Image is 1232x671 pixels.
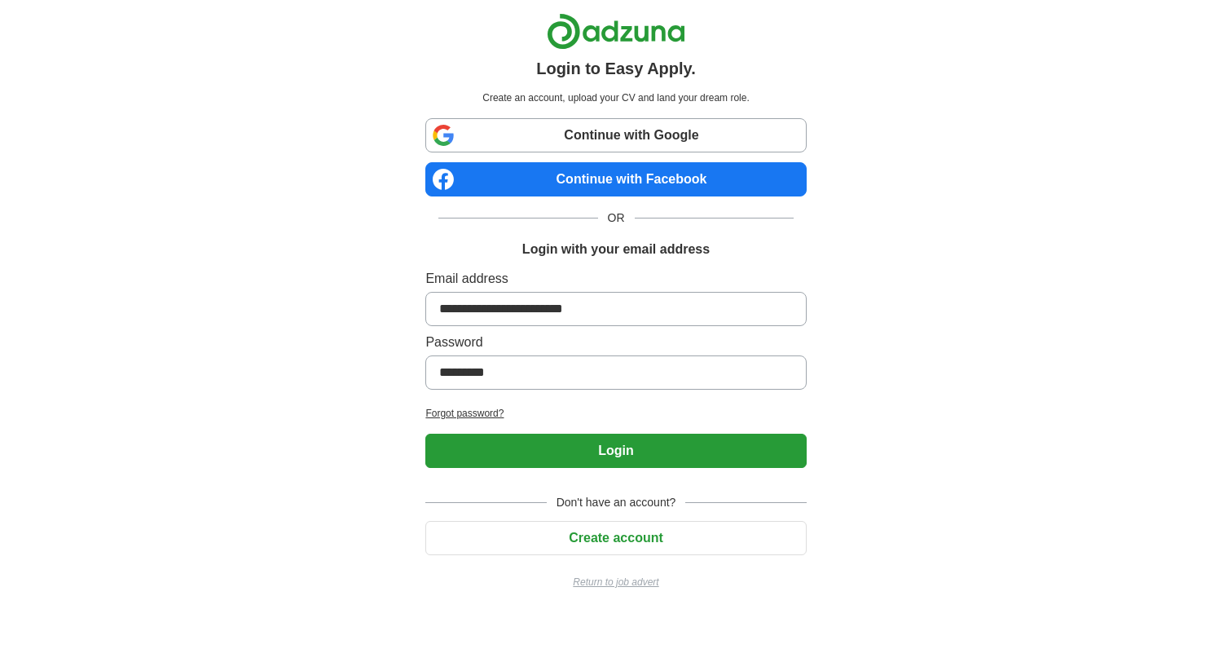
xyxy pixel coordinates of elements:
img: Adzuna logo [547,13,685,50]
span: OR [598,210,635,227]
button: Create account [425,521,806,555]
a: Return to job advert [425,575,806,589]
label: Password [425,333,806,352]
button: Login [425,434,806,468]
h1: Login to Easy Apply. [536,56,696,81]
span: Don't have an account? [547,494,686,511]
h1: Login with your email address [522,240,710,259]
a: Create account [425,531,806,545]
a: Forgot password? [425,406,806,421]
label: Email address [425,269,806,289]
a: Continue with Google [425,118,806,152]
p: Create an account, upload your CV and land your dream role. [429,90,803,105]
a: Continue with Facebook [425,162,806,196]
